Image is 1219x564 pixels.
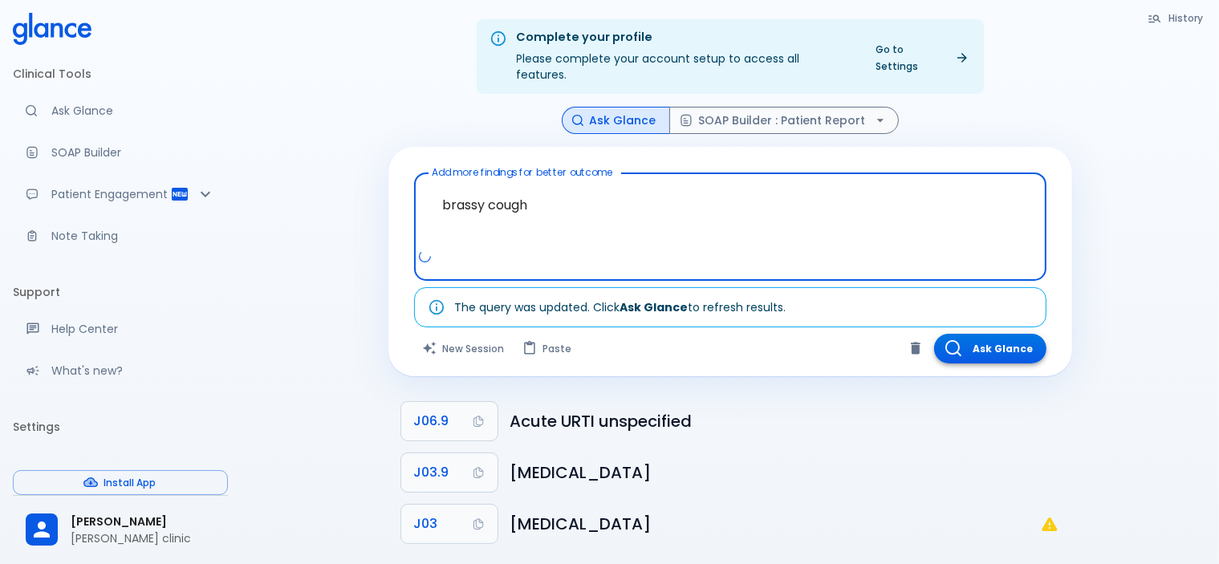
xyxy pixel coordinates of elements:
[432,165,613,179] label: Add more findings for better outcome
[414,461,449,484] span: J03.9
[13,470,228,495] button: Install App
[510,511,1040,537] h6: Acute tonsillitis
[51,363,215,379] p: What's new?
[13,446,228,481] a: Please complete account setup
[71,513,215,530] span: [PERSON_NAME]
[401,402,498,440] button: Copy Code J06.9 to clipboard
[51,144,215,160] p: SOAP Builder
[13,353,228,388] div: Recent updates and feature releases
[517,29,853,47] div: Complete your profile
[562,107,670,135] button: Ask Glance
[425,180,1035,249] textarea: brassy cough
[510,460,1059,485] h6: Acute tonsillitis, unspecified
[620,299,689,315] strong: Ask Glance
[414,513,438,535] span: J03
[517,24,853,89] div: Please complete your account setup to access all features.
[1040,514,1059,534] svg: J03: Not a billable code
[13,55,228,93] li: Clinical Tools
[669,107,899,135] button: SOAP Builder : Patient Report
[934,334,1046,363] button: Ask Glance
[414,334,514,363] button: Clears all inputs and results.
[13,177,228,212] div: Patient Reports & Referrals
[13,135,228,170] a: Docugen: Compose a clinical documentation in seconds
[13,93,228,128] a: Moramiz: Find ICD10AM codes instantly
[904,336,928,360] button: Clear
[13,273,228,311] li: Support
[13,408,228,446] li: Settings
[455,293,786,322] div: The query was updated. Click to refresh results.
[13,311,228,347] a: Get help from our support team
[510,408,1059,434] h6: Acute upper respiratory infection, unspecified
[51,321,215,337] p: Help Center
[1140,6,1213,30] button: History
[401,505,498,543] button: Copy Code J03 to clipboard
[401,453,498,492] button: Copy Code J03.9 to clipboard
[13,218,228,254] a: Advanced note-taking
[51,103,215,119] p: Ask Glance
[414,410,449,432] span: J06.9
[514,334,582,363] button: Paste from clipboard
[71,530,215,546] p: [PERSON_NAME] clinic
[51,228,215,244] p: Note Taking
[13,502,228,558] div: [PERSON_NAME][PERSON_NAME] clinic
[51,186,170,202] p: Patient Engagement
[866,38,977,78] a: Go to Settings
